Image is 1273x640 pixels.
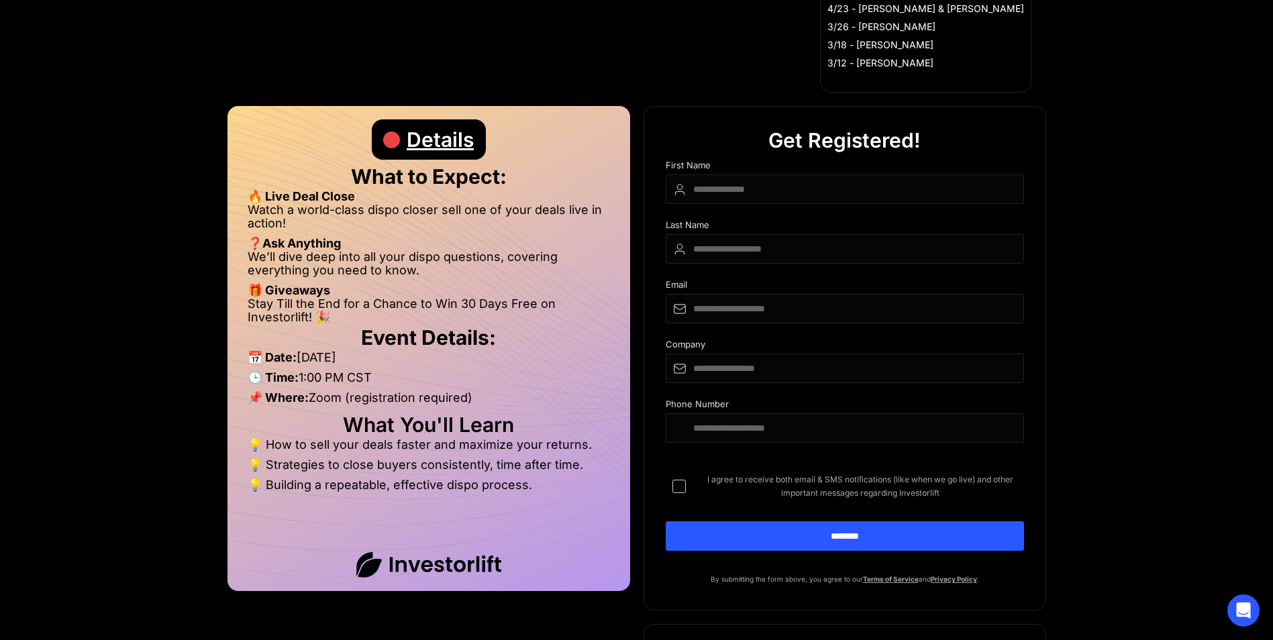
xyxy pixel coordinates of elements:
[248,189,355,203] strong: 🔥 Live Deal Close
[666,220,1024,234] div: Last Name
[351,164,507,189] strong: What to Expect:
[248,418,610,431] h2: What You'll Learn
[248,458,610,478] li: 💡 Strategies to close buyers consistently, time after time.
[666,160,1024,174] div: First Name
[666,280,1024,294] div: Email
[248,438,610,458] li: 💡 How to sell your deals faster and maximize your returns.
[248,350,297,364] strong: 📅 Date:
[1227,594,1260,627] div: Open Intercom Messenger
[248,297,610,324] li: Stay Till the End for a Chance to Win 30 Days Free on Investorlift! 🎉
[248,391,610,411] li: Zoom (registration required)
[248,351,610,371] li: [DATE]
[931,575,977,583] a: Privacy Policy
[248,283,330,297] strong: 🎁 Giveaways
[248,203,610,237] li: Watch a world-class dispo closer sell one of your deals live in action!
[666,572,1024,586] p: By submitting the form above, you agree to our and .
[863,575,919,583] a: Terms of Service
[666,160,1024,572] form: DIspo Day Main Form
[248,236,341,250] strong: ❓Ask Anything
[248,250,610,284] li: We’ll dive deep into all your dispo questions, covering everything you need to know.
[697,473,1024,500] span: I agree to receive both email & SMS notifications (like when we go live) and other important mess...
[248,371,610,391] li: 1:00 PM CST
[666,339,1024,354] div: Company
[248,478,610,492] li: 💡 Building a repeatable, effective dispo process.
[666,399,1024,413] div: Phone Number
[248,370,299,384] strong: 🕒 Time:
[248,390,309,405] strong: 📌 Where:
[361,325,496,350] strong: Event Details:
[407,119,474,160] div: Details
[768,120,921,160] div: Get Registered!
